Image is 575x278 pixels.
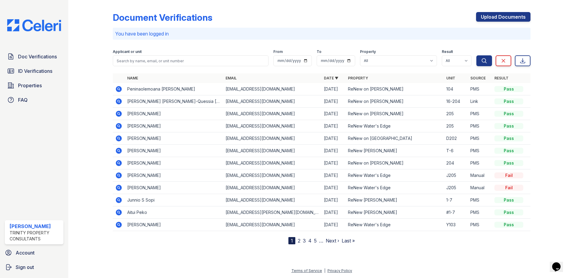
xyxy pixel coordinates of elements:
[494,135,523,141] div: Pass
[494,197,523,203] div: Pass
[346,206,444,219] td: ReNew [PERSON_NAME]
[223,132,321,145] td: [EMAIL_ADDRESS][DOMAIN_NAME]
[444,120,468,132] td: 205
[326,238,339,244] a: Next ›
[468,95,492,108] td: Link
[444,194,468,206] td: 1-7
[444,169,468,182] td: J205
[125,95,223,108] td: [PERSON_NAME] [PERSON_NAME]-Quessia [PERSON_NAME]
[317,49,321,54] label: To
[470,76,486,80] a: Source
[223,95,321,108] td: [EMAIL_ADDRESS][DOMAIN_NAME]
[346,194,444,206] td: ReNew [PERSON_NAME]
[494,76,509,80] a: Result
[468,182,492,194] td: Manual
[125,194,223,206] td: Junnio S Sopi
[494,172,523,178] div: Fail
[5,79,63,91] a: Properties
[125,157,223,169] td: [PERSON_NAME]
[10,223,61,230] div: [PERSON_NAME]
[494,148,523,154] div: Pass
[2,247,66,259] a: Account
[444,95,468,108] td: 16-204
[125,206,223,219] td: Aitui Peko
[494,209,523,215] div: Pass
[2,261,66,273] a: Sign out
[223,182,321,194] td: [EMAIL_ADDRESS][DOMAIN_NAME]
[321,108,346,120] td: [DATE]
[468,145,492,157] td: PMS
[125,182,223,194] td: [PERSON_NAME]
[346,219,444,231] td: ReNew Water's Edge
[125,132,223,145] td: [PERSON_NAME]
[444,145,468,157] td: T-6
[321,194,346,206] td: [DATE]
[468,206,492,219] td: PMS
[18,82,42,89] span: Properties
[16,249,35,256] span: Account
[494,160,523,166] div: Pass
[444,157,468,169] td: 204
[468,108,492,120] td: PMS
[273,49,283,54] label: From
[324,268,325,273] div: |
[125,108,223,120] td: [PERSON_NAME]
[223,206,321,219] td: [EMAIL_ADDRESS][PERSON_NAME][DOMAIN_NAME]
[321,132,346,145] td: [DATE]
[346,108,444,120] td: ReNew on [PERSON_NAME]
[346,182,444,194] td: ReNew Water's Edge
[324,76,338,80] a: Date ▼
[321,169,346,182] td: [DATE]
[446,76,455,80] a: Unit
[314,238,317,244] a: 5
[444,206,468,219] td: #1-7
[550,254,569,272] iframe: chat widget
[494,111,523,117] div: Pass
[223,145,321,157] td: [EMAIL_ADDRESS][DOMAIN_NAME]
[476,12,530,22] a: Upload Documents
[346,157,444,169] td: ReNew on [PERSON_NAME]
[321,95,346,108] td: [DATE]
[494,123,523,129] div: Pass
[125,120,223,132] td: [PERSON_NAME]
[444,182,468,194] td: J205
[321,157,346,169] td: [DATE]
[113,12,212,23] div: Document Verifications
[442,49,453,54] label: Result
[346,95,444,108] td: ReNew on [PERSON_NAME]
[303,238,306,244] a: 3
[319,237,323,244] span: …
[494,98,523,104] div: Pass
[223,108,321,120] td: [EMAIL_ADDRESS][DOMAIN_NAME]
[5,65,63,77] a: ID Verifications
[468,120,492,132] td: PMS
[321,206,346,219] td: [DATE]
[348,76,368,80] a: Property
[494,222,523,228] div: Pass
[444,83,468,95] td: 104
[16,264,34,271] span: Sign out
[468,132,492,145] td: PMS
[468,169,492,182] td: Manual
[127,76,138,80] a: Name
[468,219,492,231] td: PMS
[291,268,322,273] a: Terms of Service
[223,169,321,182] td: [EMAIL_ADDRESS][DOMAIN_NAME]
[342,238,355,244] a: Last »
[223,120,321,132] td: [EMAIL_ADDRESS][DOMAIN_NAME]
[18,53,57,60] span: Doc Verifications
[444,219,468,231] td: Y103
[113,49,142,54] label: Applicant or unit
[2,19,66,31] img: CE_Logo_Blue-a8612792a0a2168367f1c8372b55b34899dd931a85d93a1a3d3e32e68fde9ad4.png
[468,194,492,206] td: PMS
[321,219,346,231] td: [DATE]
[346,120,444,132] td: ReNew Water's Edge
[327,268,352,273] a: Privacy Policy
[346,145,444,157] td: ReNew [PERSON_NAME]
[468,157,492,169] td: PMS
[5,51,63,63] a: Doc Verifications
[10,230,61,242] div: Trinity Property Consultants
[321,145,346,157] td: [DATE]
[308,238,312,244] a: 4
